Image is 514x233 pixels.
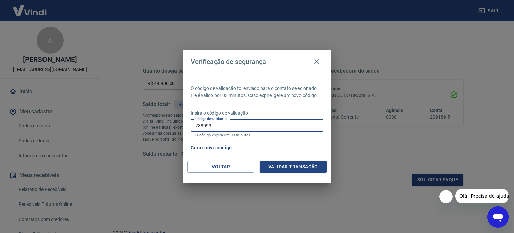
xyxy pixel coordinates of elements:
iframe: Botão para abrir a janela de mensagens [487,206,509,228]
iframe: Fechar mensagem [439,190,453,203]
label: Código de validação [195,116,227,121]
h4: Verificação de segurança [191,58,266,66]
iframe: Mensagem da empresa [455,189,509,203]
button: Voltar [187,161,254,173]
p: O código de validação foi enviado para o contato selecionado. Ele é válido por 03 minutos. Caso e... [191,85,323,99]
span: Olá! Precisa de ajuda? [4,5,56,10]
p: Insira o código de validação [191,110,323,117]
p: O código expira em 03 minutos. [195,133,319,137]
button: Validar transação [260,161,327,173]
button: Gerar novo código [188,141,235,154]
